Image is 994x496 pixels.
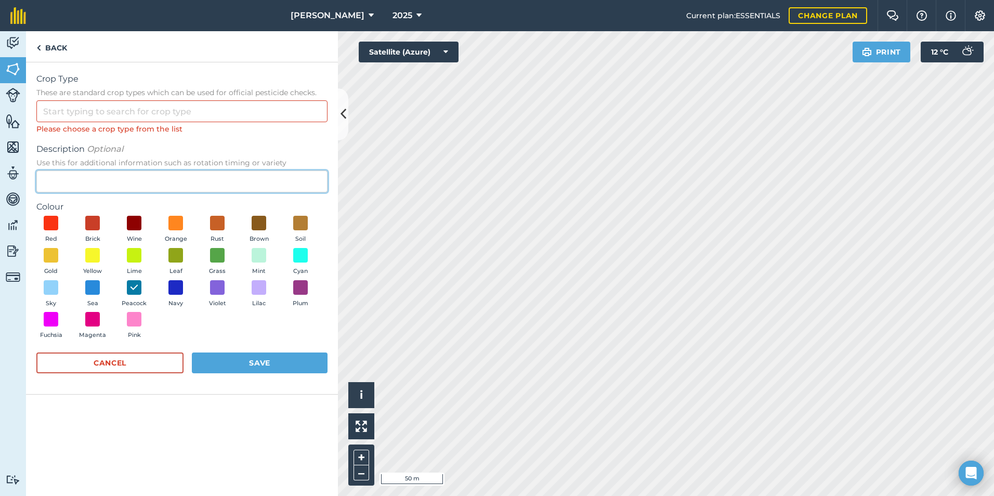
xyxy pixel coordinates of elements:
[120,248,149,276] button: Lime
[78,312,107,340] button: Magenta
[293,267,308,276] span: Cyan
[6,139,20,155] img: svg+xml;base64,PHN2ZyB4bWxucz0iaHR0cDovL3d3dy53My5vcmcvMjAwMC9zdmciIHdpZHRoPSI1NiIgaGVpZ2h0PSI2MC...
[293,299,308,308] span: Plum
[360,388,363,401] span: i
[6,217,20,233] img: svg+xml;base64,PD94bWwgdmVyc2lvbj0iMS4wIiBlbmNvZGluZz0idXRmLTgiPz4KPCEtLSBHZW5lcmF0b3I6IEFkb2JlIE...
[931,42,948,62] span: 12 ° C
[354,450,369,465] button: +
[348,382,374,408] button: i
[974,10,986,21] img: A cog icon
[120,312,149,340] button: Pink
[244,280,273,308] button: Lilac
[946,9,956,22] img: svg+xml;base64,PHN2ZyB4bWxucz0iaHR0cDovL3d3dy53My5vcmcvMjAwMC9zdmciIHdpZHRoPSIxNyIgaGVpZ2h0PSIxNy...
[83,267,102,276] span: Yellow
[853,42,911,62] button: Print
[209,267,226,276] span: Grass
[252,267,266,276] span: Mint
[122,299,147,308] span: Peacock
[244,248,273,276] button: Mint
[87,144,123,154] em: Optional
[165,234,187,244] span: Orange
[862,46,872,58] img: svg+xml;base64,PHN2ZyB4bWxucz0iaHR0cDovL3d3dy53My5vcmcvMjAwMC9zdmciIHdpZHRoPSIxOSIgaGVpZ2h0PSIyNC...
[6,165,20,181] img: svg+xml;base64,PD94bWwgdmVyc2lvbj0iMS4wIiBlbmNvZGluZz0idXRmLTgiPz4KPCEtLSBHZW5lcmF0b3I6IEFkb2JlIE...
[87,299,98,308] span: Sea
[6,270,20,284] img: svg+xml;base64,PD94bWwgdmVyc2lvbj0iMS4wIiBlbmNvZGluZz0idXRmLTgiPz4KPCEtLSBHZW5lcmF0b3I6IEFkb2JlIE...
[85,234,100,244] span: Brick
[886,10,899,21] img: Two speech bubbles overlapping with the left bubble in the forefront
[36,87,328,98] span: These are standard crop types which can be used for official pesticide checks.
[127,267,142,276] span: Lime
[40,331,62,340] span: Fuchsia
[921,42,984,62] button: 12 °C
[36,73,328,85] span: Crop Type
[169,267,182,276] span: Leaf
[168,299,183,308] span: Navy
[6,243,20,259] img: svg+xml;base64,PD94bWwgdmVyc2lvbj0iMS4wIiBlbmNvZGluZz0idXRmLTgiPz4KPCEtLSBHZW5lcmF0b3I6IEFkb2JlIE...
[161,248,190,276] button: Leaf
[6,61,20,77] img: svg+xml;base64,PHN2ZyB4bWxucz0iaHR0cDovL3d3dy53My5vcmcvMjAwMC9zdmciIHdpZHRoPSI1NiIgaGVpZ2h0PSI2MC...
[36,280,66,308] button: Sky
[36,100,328,122] input: Start typing to search for crop type
[36,201,328,213] label: Colour
[789,7,867,24] a: Change plan
[161,216,190,244] button: Orange
[78,280,107,308] button: Sea
[359,42,459,62] button: Satellite (Azure)
[36,42,41,54] img: svg+xml;base64,PHN2ZyB4bWxucz0iaHR0cDovL3d3dy53My5vcmcvMjAwMC9zdmciIHdpZHRoPSI5IiBoZWlnaHQ9IjI0Ii...
[252,299,266,308] span: Lilac
[192,353,328,373] button: Save
[6,88,20,102] img: svg+xml;base64,PD94bWwgdmVyc2lvbj0iMS4wIiBlbmNvZGluZz0idXRmLTgiPz4KPCEtLSBHZW5lcmF0b3I6IEFkb2JlIE...
[244,216,273,244] button: Brown
[36,216,66,244] button: Red
[250,234,269,244] span: Brown
[6,475,20,485] img: svg+xml;base64,PD94bWwgdmVyc2lvbj0iMS4wIiBlbmNvZGluZz0idXRmLTgiPz4KPCEtLSBHZW5lcmF0b3I6IEFkb2JlIE...
[78,216,107,244] button: Brick
[6,113,20,129] img: svg+xml;base64,PHN2ZyB4bWxucz0iaHR0cDovL3d3dy53My5vcmcvMjAwMC9zdmciIHdpZHRoPSI1NiIgaGVpZ2h0PSI2MC...
[6,35,20,51] img: svg+xml;base64,PD94bWwgdmVyc2lvbj0iMS4wIiBlbmNvZGluZz0idXRmLTgiPz4KPCEtLSBHZW5lcmF0b3I6IEFkb2JlIE...
[203,216,232,244] button: Rust
[686,10,780,21] span: Current plan : ESSENTIALS
[128,331,141,340] span: Pink
[286,216,315,244] button: Soil
[286,248,315,276] button: Cyan
[120,216,149,244] button: Wine
[203,280,232,308] button: Violet
[129,281,139,294] img: svg+xml;base64,PHN2ZyB4bWxucz0iaHR0cDovL3d3dy53My5vcmcvMjAwMC9zdmciIHdpZHRoPSIxOCIgaGVpZ2h0PSIyNC...
[393,9,412,22] span: 2025
[36,143,328,155] span: Description
[957,42,977,62] img: svg+xml;base64,PD94bWwgdmVyc2lvbj0iMS4wIiBlbmNvZGluZz0idXRmLTgiPz4KPCEtLSBHZW5lcmF0b3I6IEFkb2JlIE...
[26,31,77,62] a: Back
[6,191,20,207] img: svg+xml;base64,PD94bWwgdmVyc2lvbj0iMS4wIiBlbmNvZGluZz0idXRmLTgiPz4KPCEtLSBHZW5lcmF0b3I6IEFkb2JlIE...
[36,353,184,373] button: Cancel
[291,9,364,22] span: [PERSON_NAME]
[356,421,367,432] img: Four arrows, one pointing top left, one top right, one bottom right and the last bottom left
[127,234,142,244] span: Wine
[295,234,306,244] span: Soil
[959,461,984,486] div: Open Intercom Messenger
[46,299,56,308] span: Sky
[161,280,190,308] button: Navy
[36,158,328,168] span: Use this for additional information such as rotation timing or variety
[211,234,224,244] span: Rust
[79,331,106,340] span: Magenta
[286,280,315,308] button: Plum
[203,248,232,276] button: Grass
[354,465,369,480] button: –
[36,248,66,276] button: Gold
[120,280,149,308] button: Peacock
[44,267,58,276] span: Gold
[915,10,928,21] img: A question mark icon
[209,299,226,308] span: Violet
[10,7,26,24] img: fieldmargin Logo
[45,234,57,244] span: Red
[78,248,107,276] button: Yellow
[36,123,328,135] div: Please choose a crop type from the list
[36,312,66,340] button: Fuchsia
